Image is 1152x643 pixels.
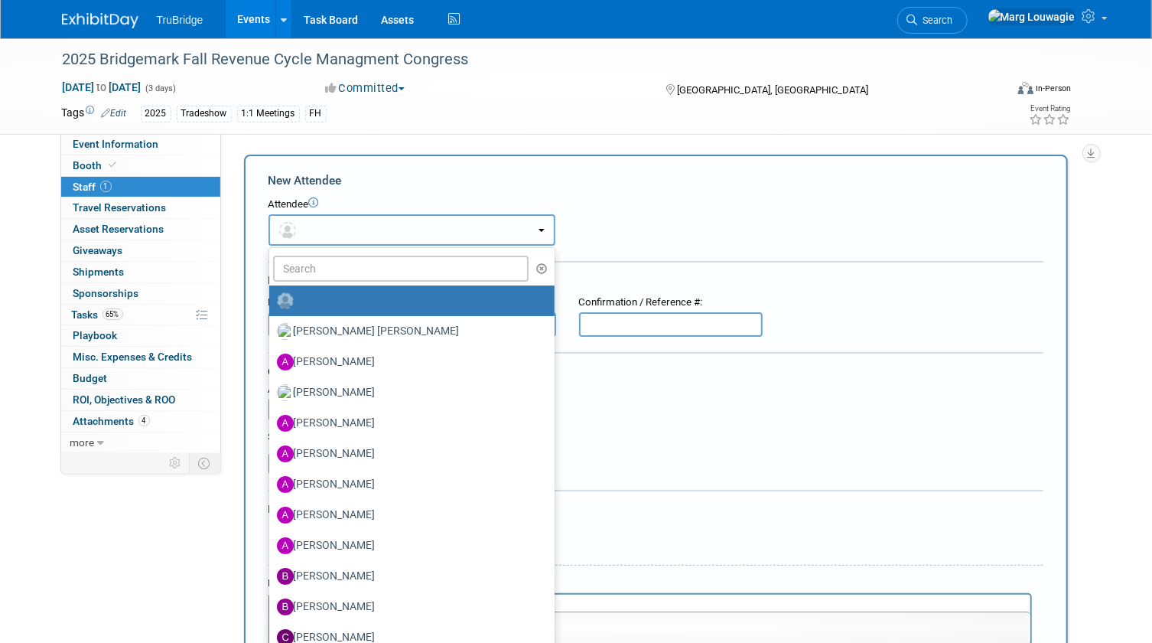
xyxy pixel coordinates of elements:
[61,197,220,218] a: Travel Reservations
[277,568,294,585] img: B.jpg
[141,106,171,122] div: 2025
[277,446,294,462] img: A.jpg
[1030,105,1071,113] div: Event Rating
[268,365,1043,380] div: Cost:
[100,181,112,192] span: 1
[57,46,986,73] div: 2025 Bridgemark Fall Revenue Cycle Managment Congress
[237,106,300,122] div: 1:1 Meetings
[163,453,190,473] td: Personalize Event Tab Strip
[145,83,177,93] span: (3 days)
[62,105,127,122] td: Tags
[1036,83,1072,94] div: In-Person
[1018,82,1033,94] img: Format-Inperson.png
[277,595,539,619] label: [PERSON_NAME]
[268,172,1043,189] div: New Attendee
[73,393,176,406] span: ROI, Objectives & ROO
[61,432,220,453] a: more
[73,266,125,278] span: Shipments
[923,80,1072,103] div: Event Format
[73,415,150,427] span: Attachments
[277,476,294,493] img: A.jpg
[61,411,220,432] a: Attachments4
[277,415,294,432] img: A.jpg
[277,380,539,405] label: [PERSON_NAME]
[277,599,294,615] img: B.jpg
[72,308,123,321] span: Tasks
[277,537,294,554] img: A.jpg
[61,177,220,197] a: Staff1
[277,319,539,344] label: [PERSON_NAME] [PERSON_NAME]
[157,14,203,26] span: TruBridge
[268,273,1043,288] div: Registration / Ticket Info (optional)
[102,108,127,119] a: Edit
[103,308,123,320] span: 65%
[73,201,167,214] span: Travel Reservations
[277,472,539,497] label: [PERSON_NAME]
[70,436,95,449] span: more
[268,501,1043,517] div: Misc. Attachments & Notes
[61,262,220,282] a: Shipments
[918,15,953,26] span: Search
[277,411,539,436] label: [PERSON_NAME]
[138,415,150,426] span: 4
[277,534,539,558] label: [PERSON_NAME]
[277,564,539,589] label: [PERSON_NAME]
[73,244,123,256] span: Giveaways
[61,305,220,325] a: Tasks65%
[61,347,220,367] a: Misc. Expenses & Credits
[988,8,1076,25] img: Marg Louwagie
[305,106,327,122] div: FH
[277,442,539,466] label: [PERSON_NAME]
[273,256,529,282] input: Search
[73,181,112,193] span: Staff
[61,325,220,346] a: Playbook
[320,80,411,96] button: Committed
[268,576,1032,591] div: Notes
[277,292,294,309] img: Unassigned-User-Icon.png
[73,372,108,384] span: Budget
[677,84,868,96] span: [GEOGRAPHIC_DATA], [GEOGRAPHIC_DATA]
[61,134,220,155] a: Event Information
[62,80,142,94] span: [DATE] [DATE]
[73,138,159,150] span: Event Information
[61,240,220,261] a: Giveaways
[189,453,220,473] td: Toggle Event Tabs
[897,7,968,34] a: Search
[177,106,232,122] div: Tradeshow
[73,329,118,341] span: Playbook
[73,287,139,299] span: Sponsorships
[95,81,109,93] span: to
[277,350,539,374] label: [PERSON_NAME]
[62,13,138,28] img: ExhibitDay
[277,354,294,370] img: A.jpg
[61,368,220,389] a: Budget
[277,503,539,527] label: [PERSON_NAME]
[61,390,220,410] a: ROI, Objectives & ROO
[73,223,164,235] span: Asset Reservations
[268,197,1043,212] div: Attendee
[61,155,220,176] a: Booth
[579,295,763,310] div: Confirmation / Reference #:
[73,351,193,363] span: Misc. Expenses & Credits
[109,161,117,169] i: Booth reservation complete
[277,507,294,524] img: A.jpg
[73,159,120,171] span: Booth
[61,219,220,240] a: Asset Reservations
[61,283,220,304] a: Sponsorships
